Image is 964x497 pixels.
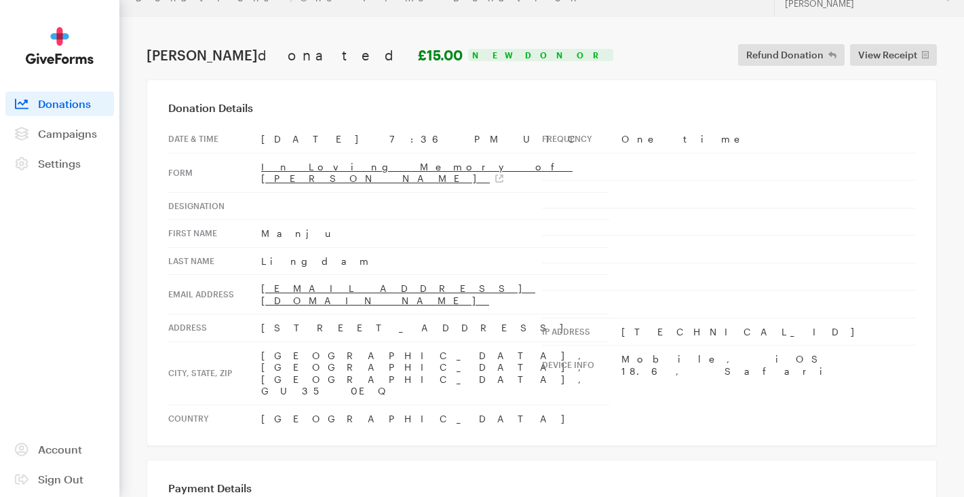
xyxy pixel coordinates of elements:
[261,342,609,405] td: [GEOGRAPHIC_DATA], [GEOGRAPHIC_DATA], [GEOGRAPHIC_DATA], GU35 0EQ
[5,437,114,462] a: Account
[168,192,261,220] th: Designation
[621,346,916,385] td: Mobile, iOS 18.6, Safari
[468,49,613,61] div: New Donor
[542,346,621,385] th: Device info
[261,282,535,306] a: [EMAIL_ADDRESS][DOMAIN_NAME]
[315,246,649,276] td: Thank you for your generous gift of £15.00 to Pahar Trust [GEOGRAPHIC_DATA].
[542,126,621,153] th: Frequency
[168,481,915,495] h3: Payment Details
[746,47,824,63] span: Refund Donation
[5,467,114,492] a: Sign Out
[5,92,114,116] a: Donations
[419,397,554,408] td: Your gift receipt is attached
[261,126,609,153] td: [DATE] 7:36 PM UTC
[168,275,261,314] th: Email address
[38,97,91,110] span: Donations
[38,157,81,170] span: Settings
[621,318,916,346] td: [TECHNICAL_ID]
[38,127,97,140] span: Campaigns
[621,126,916,153] td: One time
[261,405,609,432] td: [GEOGRAPHIC_DATA]
[418,47,463,63] strong: £15.00
[850,44,938,66] a: View Receipt
[279,179,685,246] td: Thank you for support, your donation will continue [PERSON_NAME]'s legacy of kindness
[168,101,915,115] h3: Donation Details
[261,247,609,275] td: Lingdam
[168,220,261,248] th: First Name
[147,47,463,63] h1: [PERSON_NAME]
[448,63,516,131] img: PTN_ROUND_LOGO_ON_WHITE.png
[542,318,621,346] th: IP address
[168,153,261,192] th: Form
[261,161,573,185] a: In Loving Memory of [PERSON_NAME]
[5,151,114,176] a: Settings
[858,47,917,63] span: View Receipt
[38,473,83,485] span: Sign Out
[168,405,261,432] th: Country
[261,220,609,248] td: Manju
[168,314,261,342] th: Address
[168,126,261,153] th: Date & time
[168,247,261,275] th: Last Name
[26,27,94,65] img: GiveForms
[38,443,82,456] span: Account
[261,314,609,342] td: [STREET_ADDRESS]
[5,122,114,146] a: Campaigns
[738,44,845,66] button: Refund Donation
[258,47,414,63] span: donated
[401,306,564,344] a: Make a New Donation
[168,342,261,405] th: City, state, zip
